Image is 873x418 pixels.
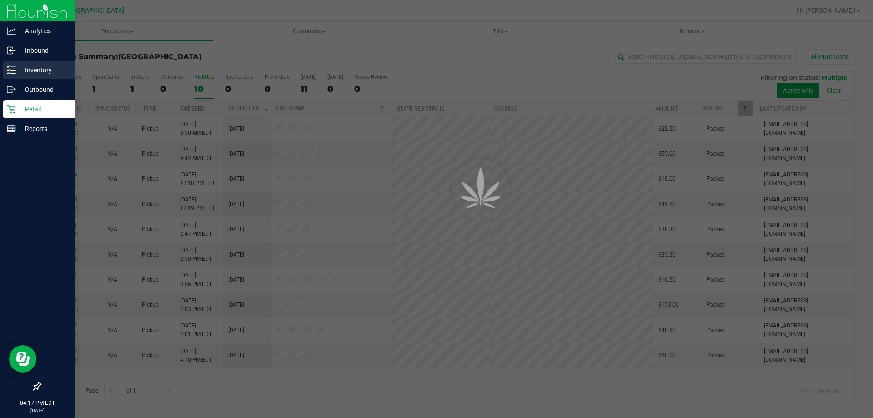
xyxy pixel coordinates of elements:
[16,104,70,115] p: Retail
[16,84,70,95] p: Outbound
[9,345,36,373] iframe: Resource center
[16,65,70,76] p: Inventory
[7,124,16,133] inline-svg: Reports
[4,399,70,407] p: 04:17 PM EDT
[7,65,16,75] inline-svg: Inventory
[16,45,70,56] p: Inbound
[16,123,70,134] p: Reports
[16,25,70,36] p: Analytics
[7,26,16,35] inline-svg: Analytics
[7,85,16,94] inline-svg: Outbound
[7,105,16,114] inline-svg: Retail
[4,407,70,414] p: [DATE]
[7,46,16,55] inline-svg: Inbound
